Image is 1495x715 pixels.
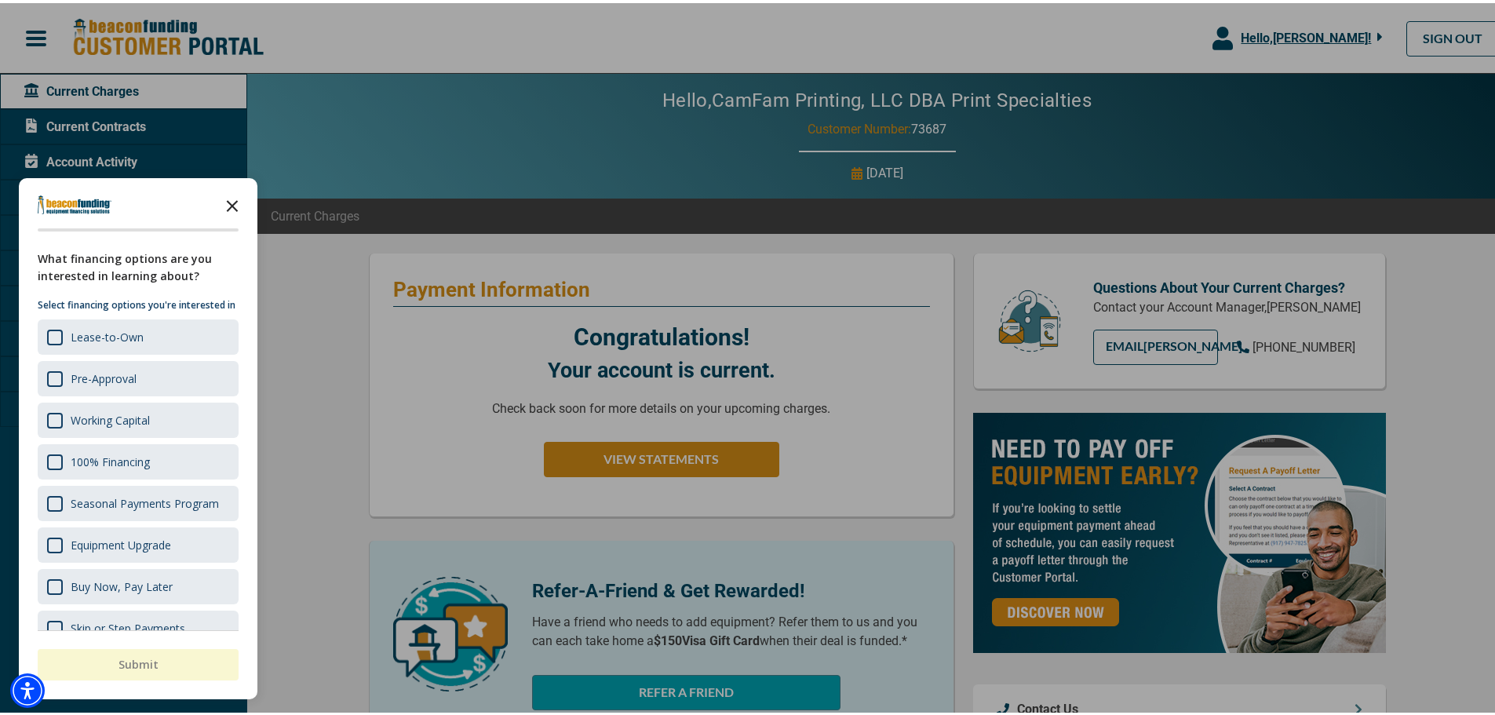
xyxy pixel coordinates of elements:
div: What financing options are you interested in learning about? [38,247,239,282]
div: Skip or Step Payments [71,618,185,633]
div: Seasonal Payments Program [71,493,219,508]
div: Pre-Approval [38,358,239,393]
button: Submit [38,646,239,677]
div: Working Capital [71,410,150,425]
div: 100% Financing [71,451,150,466]
div: Equipment Upgrade [71,534,171,549]
div: Seasonal Payments Program [38,483,239,518]
div: Buy Now, Pay Later [38,566,239,601]
div: 100% Financing [38,441,239,476]
button: Close the survey [217,186,248,217]
div: Survey [19,175,257,696]
div: Accessibility Menu [10,670,45,705]
div: Buy Now, Pay Later [71,576,173,591]
div: Working Capital [38,399,239,435]
div: Pre-Approval [71,368,137,383]
div: Lease-to-Own [71,326,144,341]
p: Select financing options you're interested in [38,294,239,310]
img: Company logo [38,192,111,211]
div: Skip or Step Payments [38,607,239,643]
div: Equipment Upgrade [38,524,239,560]
div: Lease-to-Own [38,316,239,352]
